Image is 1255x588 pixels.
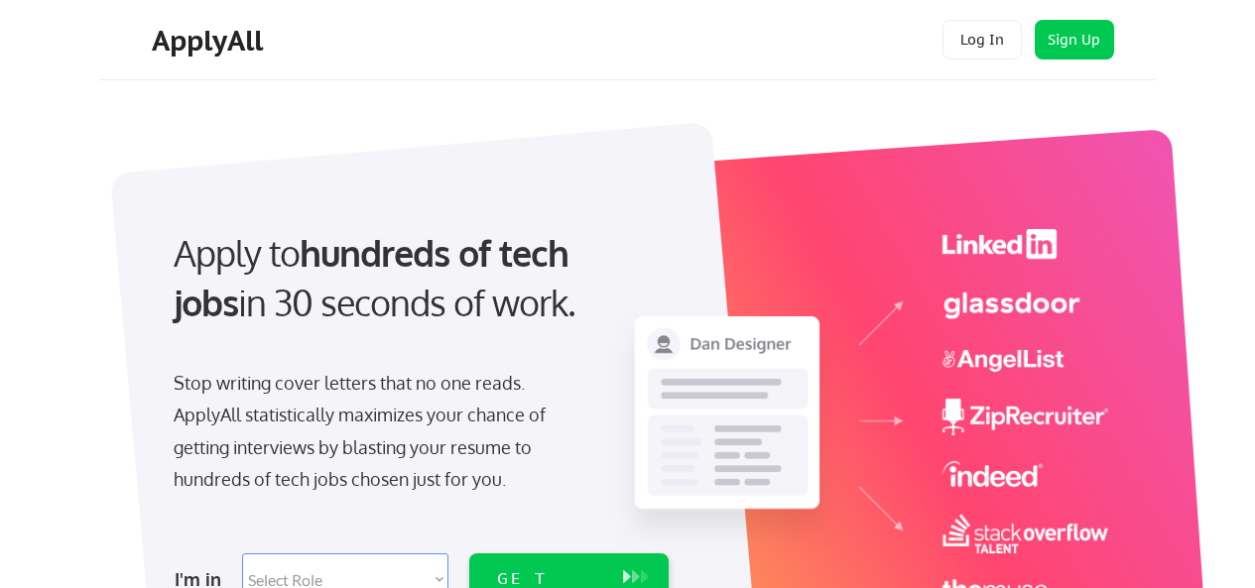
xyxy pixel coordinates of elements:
button: Log In [942,20,1022,59]
button: Sign Up [1035,20,1114,59]
div: ApplyAll [152,24,269,58]
strong: hundreds of tech jobs [174,230,577,324]
div: Apply to in 30 seconds of work. [174,228,661,328]
div: Stop writing cover letters that no one reads. ApplyAll statistically maximizes your chance of get... [174,367,581,496]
